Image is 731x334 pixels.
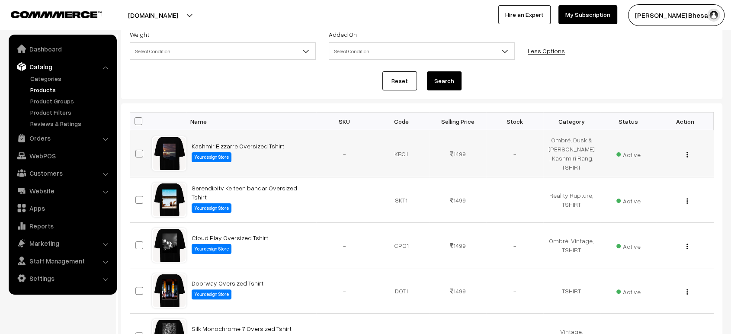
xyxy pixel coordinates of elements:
a: Website [11,183,114,199]
th: Stock [486,112,543,130]
a: Dashboard [11,41,114,57]
img: Menu [686,152,688,157]
a: Silk Monochrome 7 Oversized Tshirt [192,325,292,332]
button: [PERSON_NAME] Bhesani… [628,4,725,26]
a: Product Filters [28,108,114,117]
img: user [707,9,720,22]
a: Orders [11,130,114,146]
th: Name [186,112,316,130]
td: - [316,130,373,177]
a: Hire an Expert [498,5,551,24]
a: WebPOS [11,148,114,164]
th: Selling Price [430,112,486,130]
a: Serendipity Ke teen bandar Oversized Tshirt [192,184,297,201]
th: Action [657,112,713,130]
span: Select Condition [130,42,316,60]
span: Select Condition [130,44,315,59]
label: Added On [329,30,357,39]
span: Select Condition [329,44,514,59]
a: Settings [11,270,114,286]
td: TSHIRT [543,268,600,314]
th: Category [543,112,600,130]
span: Select Condition [329,42,515,60]
a: Catalog [11,59,114,74]
label: Yourdesign Store [192,244,231,254]
th: Code [373,112,430,130]
a: Marketing [11,235,114,251]
label: Yourdesign Store [192,203,231,213]
td: 1499 [430,268,486,314]
th: Status [600,112,657,130]
img: COMMMERCE [11,11,102,18]
td: Ombré, Dusk & [PERSON_NAME], Kashmiri Rang, TSHIRT [543,130,600,177]
a: Products [28,85,114,94]
th: SKU [316,112,373,130]
a: Less Options [528,47,565,55]
button: Search [427,71,462,90]
td: Reality Rupture, TSHIRT [543,177,600,223]
a: Reset [382,71,417,90]
button: [DOMAIN_NAME] [98,4,208,26]
a: Cloud Play Oversized Tshirt [192,234,268,241]
img: Menu [686,289,688,295]
td: - [316,223,373,268]
label: Yourdesign Store [192,152,231,162]
td: KBO1 [373,130,430,177]
td: - [486,223,543,268]
td: 1499 [430,130,486,177]
a: My Subscription [558,5,617,24]
td: DOT1 [373,268,430,314]
td: 1499 [430,223,486,268]
label: Yourdesign Store [192,289,231,299]
a: Reports [11,218,114,234]
label: Weight [130,30,149,39]
a: Doorway Oversized Tshirt [192,279,263,287]
td: - [486,177,543,223]
span: Active [616,194,641,206]
td: SKT1 [373,177,430,223]
td: - [316,177,373,223]
td: Ombré, Vintage, TSHIRT [543,223,600,268]
img: Menu [686,198,688,204]
a: COMMMERCE [11,9,87,19]
a: Staff Management [11,253,114,269]
td: CPO1 [373,223,430,268]
a: Apps [11,200,114,216]
span: Active [616,285,641,296]
a: Reviews & Ratings [28,119,114,128]
td: - [316,268,373,314]
a: Customers [11,165,114,181]
img: Menu [686,244,688,249]
td: 1499 [430,177,486,223]
td: - [486,268,543,314]
a: Categories [28,74,114,83]
span: Active [616,148,641,159]
span: Active [616,240,641,251]
a: Kashmir Bizzarre Oversized Tshirt [192,142,284,150]
a: Product Groups [28,96,114,106]
td: - [486,130,543,177]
